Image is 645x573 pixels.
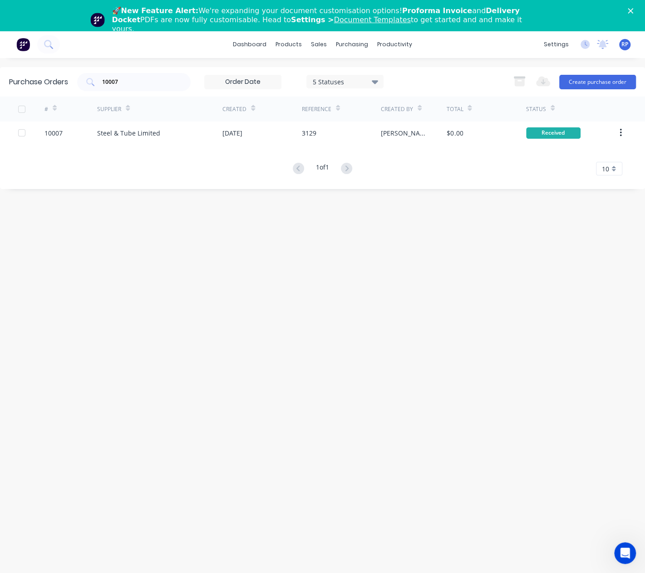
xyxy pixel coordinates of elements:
div: purchasing [331,38,373,51]
b: Settings > [291,15,411,24]
div: Close [628,8,637,14]
div: 10007 [44,128,63,138]
div: Created By [381,105,413,113]
div: sales [306,38,331,51]
a: Document Templates [334,15,410,24]
button: Create purchase order [559,75,636,89]
div: 5 Statuses [313,77,378,86]
a: dashboard [228,38,271,51]
div: Status [526,105,546,113]
b: Delivery Docket [112,6,520,24]
div: Purchase Orders [9,77,68,87]
div: 3129 [302,128,316,138]
span: RP [621,40,628,49]
div: Total [447,105,463,113]
img: Factory [16,38,30,51]
iframe: Intercom live chat [614,542,636,564]
div: 🚀 We're expanding your document customisation options! and PDFs are now fully customisable. Head ... [112,6,541,34]
img: Profile image for Team [90,13,105,27]
div: [PERSON_NAME] [381,128,428,138]
input: Order Date [205,75,281,89]
input: Search purchase orders... [101,78,177,87]
span: 10 [602,164,609,174]
div: $0.00 [447,128,463,138]
div: Supplier [97,105,121,113]
div: products [271,38,306,51]
div: settings [539,38,573,51]
div: productivity [373,38,417,51]
div: 1 of 1 [316,162,329,175]
div: Steel & Tube Limited [97,128,160,138]
div: Created [222,105,246,113]
div: Reference [302,105,331,113]
div: Received [526,127,581,139]
div: # [44,105,48,113]
b: Proforma Invoice [402,6,472,15]
b: New Feature Alert: [121,6,199,15]
div: [DATE] [222,128,242,138]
